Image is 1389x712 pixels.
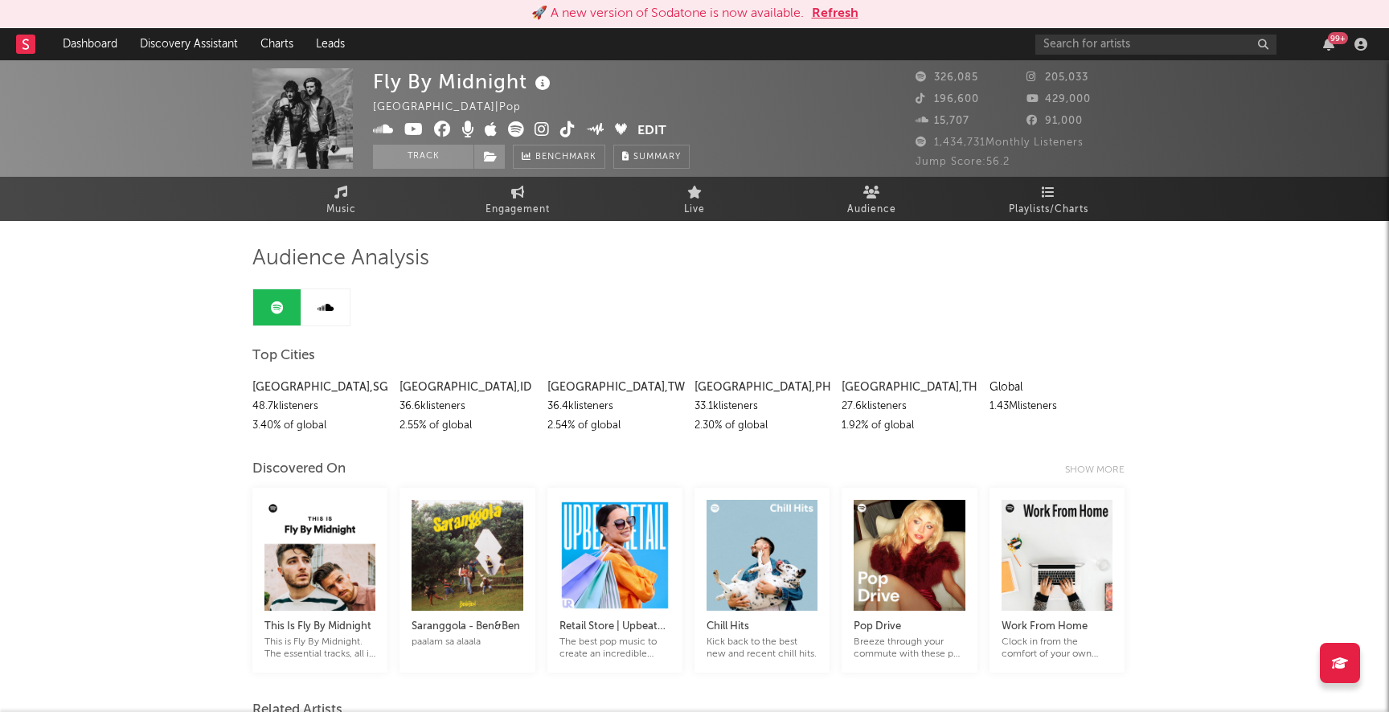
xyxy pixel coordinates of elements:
span: 91,000 [1026,116,1083,126]
div: Retail Store | Upbeat Pop Hits 2025 (CLEAN) 🛍️ [559,617,670,636]
div: [GEOGRAPHIC_DATA] , PH [694,378,830,397]
span: 196,600 [916,94,979,104]
div: Show more [1065,460,1137,480]
span: Benchmark [535,148,596,167]
div: This Is Fly By Midnight [264,617,375,636]
input: Search for artists [1035,35,1276,55]
span: Audience Analysis [252,249,429,268]
button: Summary [613,145,690,169]
div: [GEOGRAPHIC_DATA] , TH [842,378,977,397]
div: 2.55 % of global [399,416,535,436]
div: 48.7k listeners [252,397,387,416]
div: [GEOGRAPHIC_DATA] , ID [399,378,535,397]
a: Dashboard [51,28,129,60]
div: 3.40 % of global [252,416,387,436]
div: The best pop music to create an incredible atmosphere for your store! Updated weekly 🛍️ summer so... [559,636,670,661]
button: Refresh [812,4,858,23]
span: Jump Score: 56.2 [916,157,1010,167]
span: Live [684,200,705,219]
div: 36.6k listeners [399,397,535,416]
span: Audience [847,200,896,219]
div: 99 + [1328,32,1348,44]
div: 36.4k listeners [547,397,682,416]
div: paalam sa alaala [412,636,522,649]
div: Pop Drive [854,617,965,636]
span: 205,033 [1026,72,1088,83]
div: Breeze through your commute with these pop favorites. Cover: [PERSON_NAME] [854,636,965,661]
a: This Is Fly By MidnightThis is Fly By Midnight. The essential tracks, all in one playlist. [264,601,375,661]
a: Chill HitsKick back to the best new and recent chill hits. [707,601,817,661]
span: 1,434,731 Monthly Listeners [916,137,1084,148]
a: Saranggola - Ben&Benpaalam sa alaala [412,601,522,649]
div: This is Fly By Midnight. The essential tracks, all in one playlist. [264,636,375,661]
div: 33.1k listeners [694,397,830,416]
span: 326,085 [916,72,978,83]
a: Retail Store | Upbeat Pop Hits 2025 (CLEAN) 🛍️The best pop music to create an incredible atmosphe... [559,601,670,661]
div: 2.54 % of global [547,416,682,436]
div: Clock in from the comfort of your own home and let the music carry you through the day. [1002,636,1112,661]
a: Audience [783,177,960,221]
div: [GEOGRAPHIC_DATA] , SG [252,378,387,397]
div: Saranggola - Ben&Ben [412,617,522,636]
div: Work From Home [1002,617,1112,636]
a: Music [252,177,429,221]
a: Live [606,177,783,221]
a: Engagement [429,177,606,221]
span: Summary [633,153,681,162]
div: Discovered On [252,460,346,479]
button: Edit [637,121,666,141]
div: Fly By Midnight [373,68,555,95]
button: 99+ [1323,38,1334,51]
a: Pop DriveBreeze through your commute with these pop favorites. Cover: [PERSON_NAME] [854,601,965,661]
span: Playlists/Charts [1009,200,1088,219]
a: Charts [249,28,305,60]
div: 1.92 % of global [842,416,977,436]
a: Work From HomeClock in from the comfort of your own home and let the music carry you through the ... [1002,601,1112,661]
a: Benchmark [513,145,605,169]
span: Top Cities [252,346,315,366]
a: Leads [305,28,356,60]
span: Engagement [486,200,550,219]
div: 2.30 % of global [694,416,830,436]
div: Global [990,378,1125,397]
a: Playlists/Charts [960,177,1137,221]
button: Track [373,145,473,169]
div: Kick back to the best new and recent chill hits. [707,636,817,661]
div: Chill Hits [707,617,817,636]
a: Discovery Assistant [129,28,249,60]
div: [GEOGRAPHIC_DATA] , TW [547,378,682,397]
div: 🚀 A new version of Sodatone is now available. [531,4,804,23]
span: 429,000 [1026,94,1091,104]
div: [GEOGRAPHIC_DATA] | Pop [373,98,539,117]
span: Music [326,200,356,219]
span: 15,707 [916,116,969,126]
div: 27.6k listeners [842,397,977,416]
div: 1.43M listeners [990,397,1125,416]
